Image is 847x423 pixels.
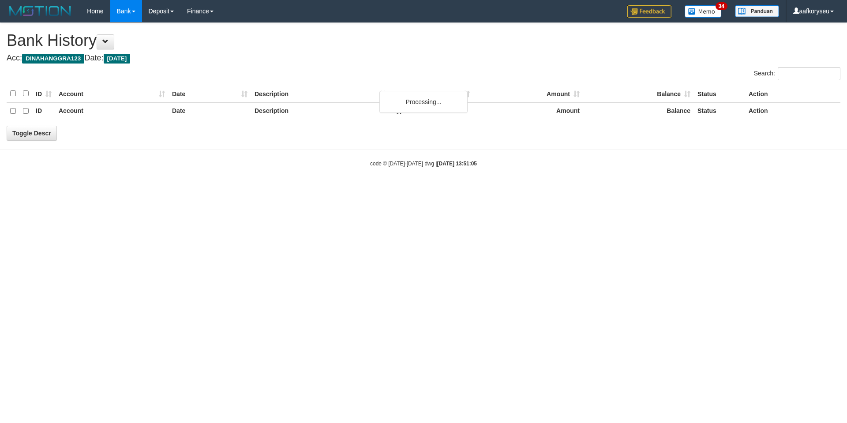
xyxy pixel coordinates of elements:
th: ID [32,102,55,120]
th: ID [32,85,55,102]
img: MOTION_logo.png [7,4,74,18]
th: Type [390,85,473,102]
th: Action [745,85,840,102]
th: Balance [583,102,694,120]
h4: Acc: Date: [7,54,840,63]
th: Date [169,85,251,102]
th: Amount [473,102,583,120]
th: Date [169,102,251,120]
th: Balance [583,85,694,102]
span: 34 [716,2,727,10]
th: Description [251,102,390,120]
input: Search: [778,67,840,80]
div: Processing... [379,91,468,113]
img: Feedback.jpg [627,5,671,18]
small: code © [DATE]-[DATE] dwg | [370,161,477,167]
img: Button%20Memo.svg [685,5,722,18]
th: Description [251,85,390,102]
a: Toggle Descr [7,126,57,141]
strong: [DATE] 13:51:05 [437,161,477,167]
th: Action [745,102,840,120]
th: Status [694,85,745,102]
th: Amount [473,85,583,102]
label: Search: [754,67,840,80]
h1: Bank History [7,32,840,49]
th: Status [694,102,745,120]
img: panduan.png [735,5,779,17]
th: Account [55,102,169,120]
span: [DATE] [104,54,131,64]
span: DINAHANGGRA123 [22,54,84,64]
th: Account [55,85,169,102]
